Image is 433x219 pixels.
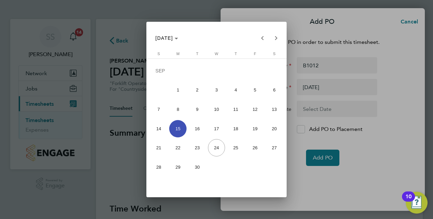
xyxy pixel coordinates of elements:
span: 23 [189,139,206,156]
span: 20 [266,120,283,137]
span: 3 [208,81,225,99]
span: 2 [189,81,206,99]
span: 17 [208,120,225,137]
span: [DATE] [156,35,173,41]
button: September 10, 2025 [207,100,226,119]
button: Open Resource Center, 10 new notifications [406,192,428,214]
span: 6 [266,81,283,99]
span: 28 [150,158,167,176]
button: September 25, 2025 [226,138,245,157]
button: September 20, 2025 [264,119,284,138]
span: 24 [208,139,225,156]
button: September 5, 2025 [245,81,265,100]
button: September 19, 2025 [245,119,265,138]
button: September 9, 2025 [188,100,207,119]
button: September 7, 2025 [149,100,169,119]
button: Choose month and year [153,32,181,44]
button: September 27, 2025 [264,138,284,157]
button: September 3, 2025 [207,81,226,100]
span: 5 [246,81,264,99]
button: September 21, 2025 [149,138,169,157]
button: September 24, 2025 [207,138,226,157]
span: 7 [150,101,167,118]
span: T [235,52,237,56]
span: 25 [227,139,244,156]
button: September 30, 2025 [188,157,207,177]
button: September 29, 2025 [169,157,188,177]
button: September 6, 2025 [264,81,284,100]
button: September 23, 2025 [188,138,207,157]
span: 30 [189,158,206,176]
button: September 17, 2025 [207,119,226,138]
button: Next month [269,31,283,45]
button: September 22, 2025 [169,138,188,157]
button: September 4, 2025 [226,81,245,100]
button: Previous month [256,31,269,45]
button: September 2, 2025 [188,81,207,100]
span: 27 [266,139,283,156]
div: 10 [405,197,412,205]
button: September 11, 2025 [226,100,245,119]
button: September 26, 2025 [245,138,265,157]
span: 12 [246,101,264,118]
span: 8 [169,101,187,118]
button: September 14, 2025 [149,119,169,138]
span: 16 [189,120,206,137]
span: 15 [169,120,187,137]
span: 14 [150,120,167,137]
button: September 12, 2025 [245,100,265,119]
span: T [196,52,198,56]
button: September 13, 2025 [264,100,284,119]
span: 22 [169,139,187,156]
button: September 18, 2025 [226,119,245,138]
span: 19 [246,120,264,137]
span: 18 [227,120,244,137]
button: September 28, 2025 [149,157,169,177]
button: September 8, 2025 [169,100,188,119]
span: 1 [169,81,187,99]
span: F [254,52,256,56]
span: 21 [150,139,167,156]
span: 13 [266,101,283,118]
span: 10 [208,101,225,118]
span: 26 [246,139,264,156]
span: 11 [227,101,244,118]
button: September 1, 2025 [169,81,188,100]
span: S [158,52,160,56]
span: W [215,52,218,56]
span: 4 [227,81,244,99]
button: September 15, 2025 [169,119,188,138]
span: M [176,52,179,56]
span: S [273,52,275,56]
span: 9 [189,101,206,118]
button: September 16, 2025 [188,119,207,138]
td: SEP [149,61,284,81]
span: 29 [169,158,187,176]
